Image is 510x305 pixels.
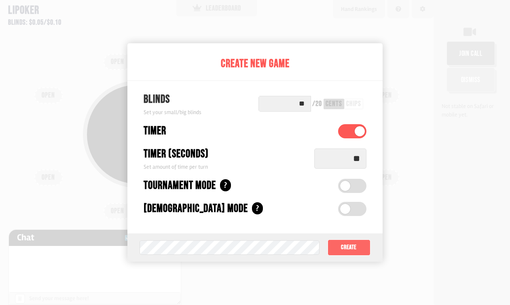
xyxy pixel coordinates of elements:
div: Blinds [144,91,201,108]
div: ? [252,202,263,214]
button: Create [328,239,370,256]
div: cents [326,100,342,108]
div: Set your small/big blinds [144,108,201,116]
div: Create New Game [127,55,383,72]
div: [DEMOGRAPHIC_DATA] Mode [144,200,248,217]
div: Timer (seconds) [144,146,209,163]
div: / 20 [312,100,322,108]
div: ? [220,179,231,191]
div: Tournament Mode [144,177,216,194]
div: chips [346,100,361,108]
div: Timer [144,123,166,140]
div: Set amount of time per turn [144,163,306,171]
